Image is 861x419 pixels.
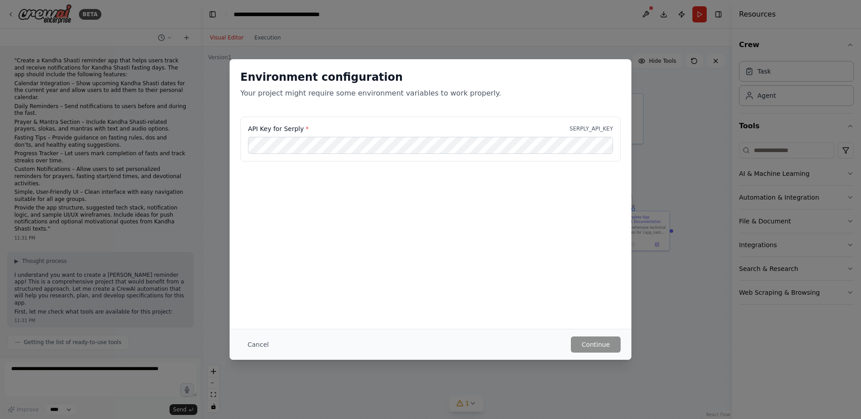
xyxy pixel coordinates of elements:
p: SERPLY_API_KEY [570,125,613,132]
label: API Key for Serply [248,124,309,133]
button: Continue [571,336,621,353]
button: Cancel [240,336,276,353]
p: Your project might require some environment variables to work properly. [240,88,621,99]
h2: Environment configuration [240,70,621,84]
